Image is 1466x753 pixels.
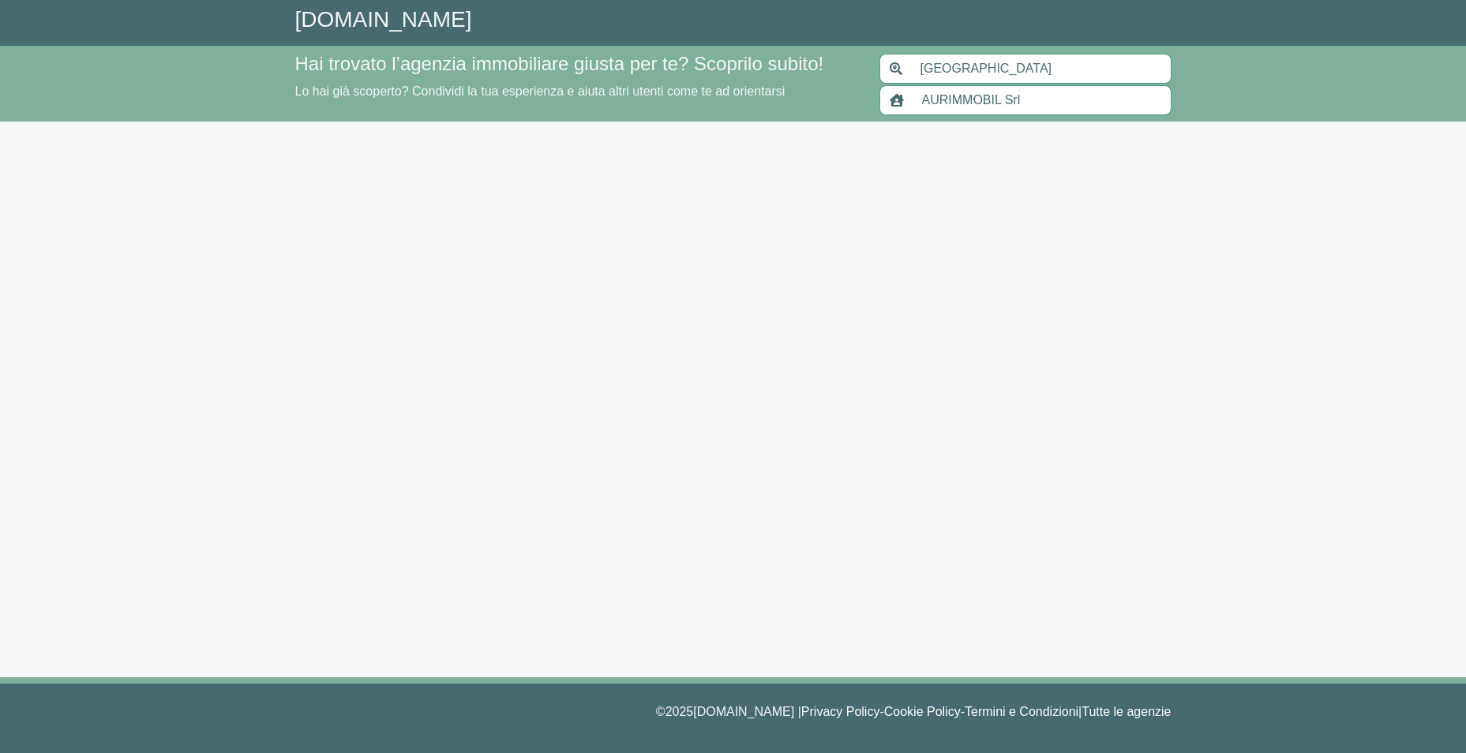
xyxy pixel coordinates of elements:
a: Termini e Condizioni [965,705,1078,718]
a: [DOMAIN_NAME] [295,7,472,32]
p: © 2025 [DOMAIN_NAME] | - - | [295,702,1172,721]
h4: Hai trovato l’agenzia immobiliare giusta per te? Scoprilo subito! [295,53,860,76]
p: Lo hai già scoperto? Condividi la tua esperienza e aiuta altri utenti come te ad orientarsi [295,82,860,101]
input: Inserisci nome agenzia immobiliare [913,85,1172,115]
input: Inserisci area di ricerca (Comune o Provincia) [911,54,1172,84]
a: Cookie Policy [884,705,961,718]
a: Privacy Policy [801,705,880,718]
a: Tutte le agenzie [1082,705,1171,718]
